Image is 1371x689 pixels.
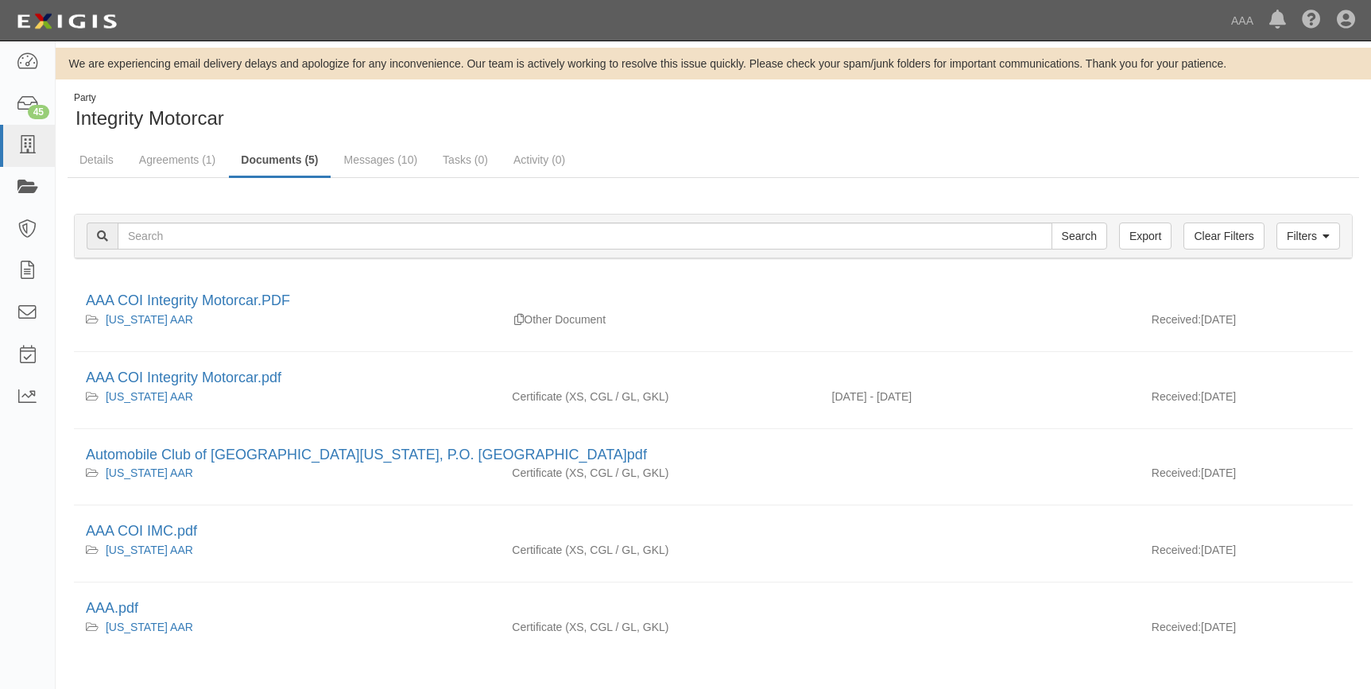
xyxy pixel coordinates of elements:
[86,600,138,616] a: AAA.pdf
[500,542,819,558] div: Excess/Umbrella Liability Commercial General Liability / Garage Liability Garage Keepers Liability
[56,56,1371,72] div: We are experiencing email delivery delays and apologize for any inconvenience. Our team is active...
[86,598,1341,619] div: AAA.pdf
[86,465,488,481] div: California AAR
[1152,465,1201,481] p: Received:
[106,544,193,556] a: [US_STATE] AAR
[28,105,49,119] div: 45
[1302,11,1321,30] i: Help Center - Complianz
[68,144,126,176] a: Details
[431,144,500,176] a: Tasks (0)
[86,447,647,463] a: Automobile Club of [GEOGRAPHIC_DATA][US_STATE], P.O. [GEOGRAPHIC_DATA]pdf
[86,312,488,327] div: California AAR
[1183,223,1264,250] a: Clear Filters
[820,465,1140,466] div: Effective - Expiration
[86,292,290,308] a: AAA COI Integrity Motorcar.PDF
[500,465,819,481] div: Excess/Umbrella Liability Commercial General Liability / Garage Liability Garage Keepers Liability
[332,144,430,176] a: Messages (10)
[1140,312,1353,335] div: [DATE]
[68,91,702,132] div: Integrity Motorcar
[1223,5,1261,37] a: AAA
[500,619,819,635] div: Excess/Umbrella Liability Commercial General Liability / Garage Liability Garage Keepers Liability
[86,445,1341,466] div: Automobile Club of Southern California, P.O. Box 947, Murrieta, CA, 92564.pdf
[1140,542,1353,566] div: [DATE]
[86,619,488,635] div: California AAR
[106,466,193,479] a: [US_STATE] AAR
[1119,223,1172,250] a: Export
[12,7,122,36] img: logo-5460c22ac91f19d4615b14bd174203de0afe785f0fc80cf4dbbc73dc1793850b.png
[1140,619,1353,643] div: [DATE]
[1152,389,1201,404] p: Received:
[1152,312,1201,327] p: Received:
[86,542,488,558] div: California AAR
[118,223,1052,250] input: Search
[106,390,193,403] a: [US_STATE] AAR
[500,389,819,404] div: Excess/Umbrella Liability Commercial General Liability / Garage Liability Garage Keepers Liability
[514,312,524,327] div: Duplicate
[229,144,330,178] a: Documents (5)
[820,619,1140,620] div: Effective - Expiration
[820,542,1140,543] div: Effective - Expiration
[86,521,1341,542] div: AAA COI IMC.pdf
[106,621,193,633] a: [US_STATE] AAR
[500,312,819,327] div: Other Document
[127,144,227,176] a: Agreements (1)
[106,313,193,326] a: [US_STATE] AAR
[1276,223,1340,250] a: Filters
[76,107,224,129] span: Integrity Motorcar
[820,389,1140,404] div: Effective 06/04/2025 - Expiration 06/04/2026
[1140,389,1353,412] div: [DATE]
[1152,619,1201,635] p: Received:
[86,370,281,385] a: AAA COI Integrity Motorcar.pdf
[1051,223,1107,250] input: Search
[74,91,224,105] div: Party
[86,368,1341,389] div: AAA COI Integrity Motorcar.pdf
[86,523,197,539] a: AAA COI IMC.pdf
[1140,465,1353,489] div: [DATE]
[1152,542,1201,558] p: Received:
[86,291,1341,312] div: AAA COI Integrity Motorcar.PDF
[86,389,488,404] div: California AAR
[502,144,577,176] a: Activity (0)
